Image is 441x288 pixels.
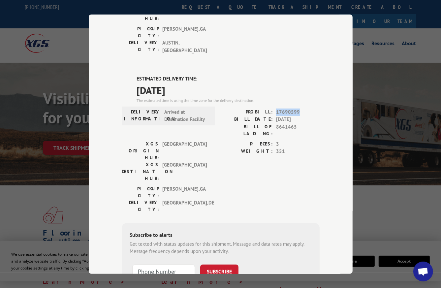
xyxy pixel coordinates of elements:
span: AUSTIN , [GEOGRAPHIC_DATA] [162,39,207,54]
span: [GEOGRAPHIC_DATA] , DE [162,199,207,213]
span: [PERSON_NAME] , GA [162,25,207,39]
label: PIECES: [221,140,273,148]
div: Open chat [413,262,433,281]
label: DELIVERY CITY: [122,199,159,213]
span: SAN ANTONIO [162,1,207,22]
span: 3 [276,140,320,148]
span: [GEOGRAPHIC_DATA] [162,140,207,161]
button: SUBSCRIBE [200,264,238,278]
label: DELIVERY INFORMATION: [124,108,161,123]
span: 17690599 [276,108,320,116]
label: PICKUP CITY: [122,25,159,39]
label: BILL OF LADING: [221,123,273,137]
span: [DATE] [276,116,320,123]
input: Phone Number [132,264,195,278]
label: XGS ORIGIN HUB: [122,140,159,161]
div: Subscribe to alerts [130,231,312,240]
label: DELIVERY CITY: [122,39,159,54]
span: 351 [276,148,320,155]
span: 8641465 [276,123,320,137]
div: The estimated time is using the time zone for the delivery destination. [137,97,320,103]
span: [PERSON_NAME] , GA [162,185,207,199]
label: ESTIMATED DELIVERY TIME: [137,75,320,83]
label: XGS DESTINATION HUB: [122,161,159,182]
label: XGS DESTINATION HUB: [122,1,159,22]
span: [GEOGRAPHIC_DATA] [162,161,207,182]
label: PICKUP CITY: [122,185,159,199]
label: WEIGHT: [221,148,273,155]
label: PROBILL: [221,108,273,116]
span: Arrived at Destination Facility [164,108,209,123]
label: BILL DATE: [221,116,273,123]
div: Get texted with status updates for this shipment. Message and data rates may apply. Message frequ... [130,240,312,255]
span: [DATE] [137,82,320,97]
